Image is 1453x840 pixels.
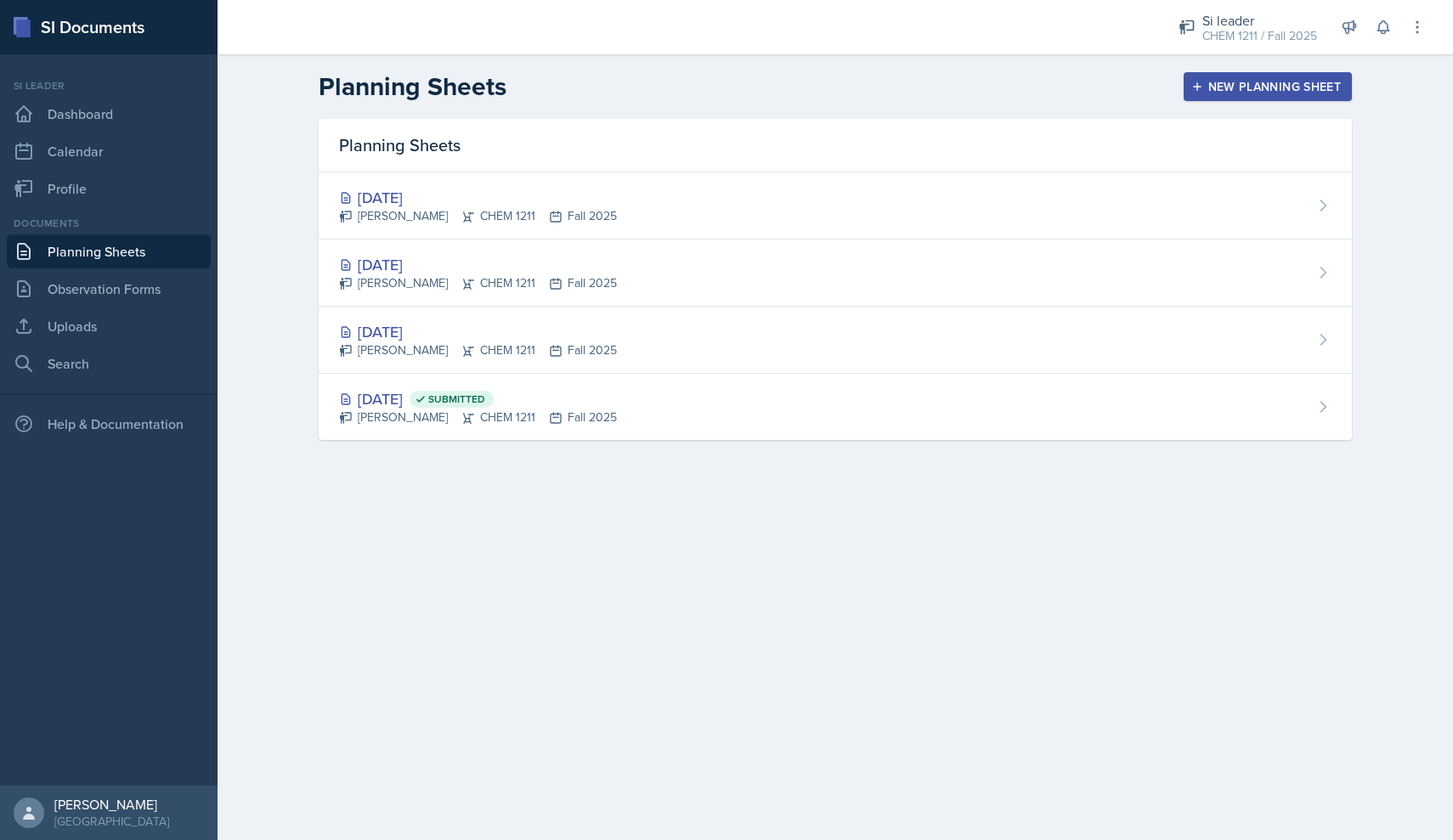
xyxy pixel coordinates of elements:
[7,234,211,268] a: Planning Sheets
[319,172,1352,240] a: [DATE] [PERSON_NAME]CHEM 1211Fall 2025
[54,813,169,830] div: [GEOGRAPHIC_DATA]
[428,392,485,406] span: Submitted
[7,78,211,93] div: Si leader
[319,119,1352,172] div: Planning Sheets
[7,309,211,343] a: Uploads
[339,387,617,410] div: [DATE]
[7,347,211,381] a: Search
[7,407,211,441] div: Help & Documentation
[319,307,1352,374] a: [DATE] [PERSON_NAME]CHEM 1211Fall 2025
[339,253,617,276] div: [DATE]
[1202,10,1317,31] div: Si leader
[1202,27,1317,45] div: CHEM 1211 / Fall 2025
[339,274,617,292] div: [PERSON_NAME] CHEM 1211 Fall 2025
[1184,72,1352,101] button: New Planning Sheet
[339,341,617,359] div: [PERSON_NAME] CHEM 1211 Fall 2025
[7,134,211,168] a: Calendar
[1195,80,1341,93] div: New Planning Sheet
[319,71,506,102] h2: Planning Sheets
[54,796,169,813] div: [PERSON_NAME]
[339,320,617,343] div: [DATE]
[319,374,1352,440] a: [DATE] Submitted [PERSON_NAME]CHEM 1211Fall 2025
[339,207,617,225] div: [PERSON_NAME] CHEM 1211 Fall 2025
[7,172,211,206] a: Profile
[7,97,211,131] a: Dashboard
[339,186,617,209] div: [DATE]
[7,216,211,231] div: Documents
[339,409,617,426] div: [PERSON_NAME] CHEM 1211 Fall 2025
[319,240,1352,307] a: [DATE] [PERSON_NAME]CHEM 1211Fall 2025
[7,272,211,306] a: Observation Forms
